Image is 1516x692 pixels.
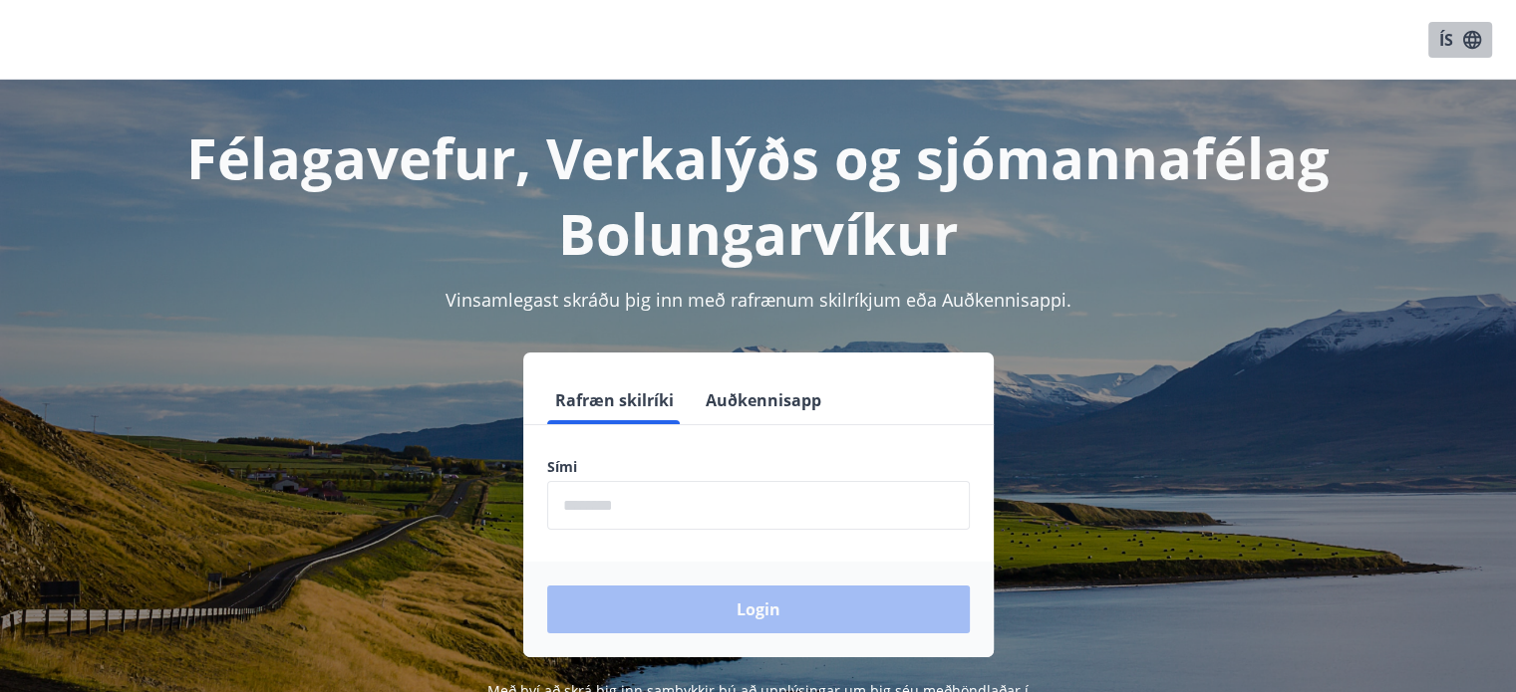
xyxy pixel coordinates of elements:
[446,288,1071,312] span: Vinsamlegast skráðu þig inn með rafrænum skilríkjum eða Auðkennisappi.
[547,457,970,477] label: Sími
[547,376,682,424] button: Rafræn skilríki
[65,119,1452,271] h1: Félagavefur, Verkalýðs og sjómannafélag Bolungarvíkur
[698,376,829,424] button: Auðkennisapp
[1428,22,1492,58] button: ÍS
